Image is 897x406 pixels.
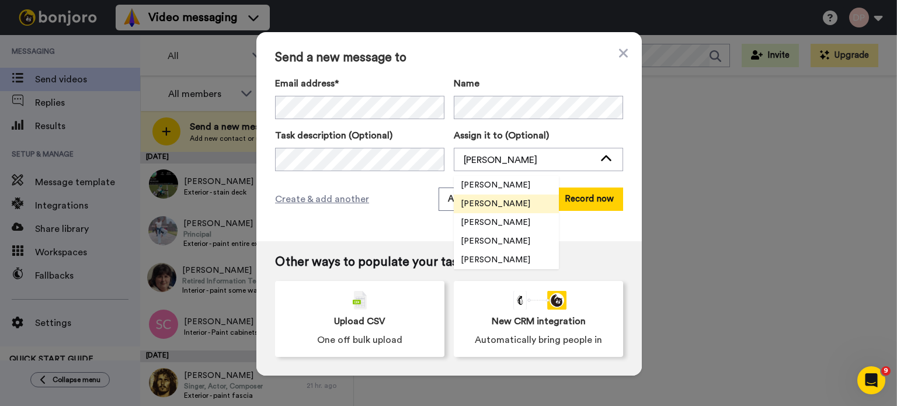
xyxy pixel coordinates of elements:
[439,188,541,211] button: Add and record later
[275,192,369,206] span: Create & add another
[454,77,479,91] span: Name
[464,153,594,167] div: [PERSON_NAME]
[275,51,623,65] span: Send a new message to
[555,188,623,211] button: Record now
[353,291,367,310] img: csv-grey.png
[454,179,537,191] span: [PERSON_NAME]
[454,254,537,266] span: [PERSON_NAME]
[317,333,402,347] span: One off bulk upload
[454,198,537,210] span: [PERSON_NAME]
[881,366,891,376] span: 9
[275,255,623,269] span: Other ways to populate your tasklist
[275,129,444,143] label: Task description (Optional)
[475,333,602,347] span: Automatically bring people in
[275,77,444,91] label: Email address*
[510,291,566,310] div: animation
[334,314,385,328] span: Upload CSV
[454,129,623,143] label: Assign it to (Optional)
[454,235,537,247] span: [PERSON_NAME]
[454,217,537,228] span: [PERSON_NAME]
[857,366,885,394] iframe: Intercom live chat
[492,314,586,328] span: New CRM integration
